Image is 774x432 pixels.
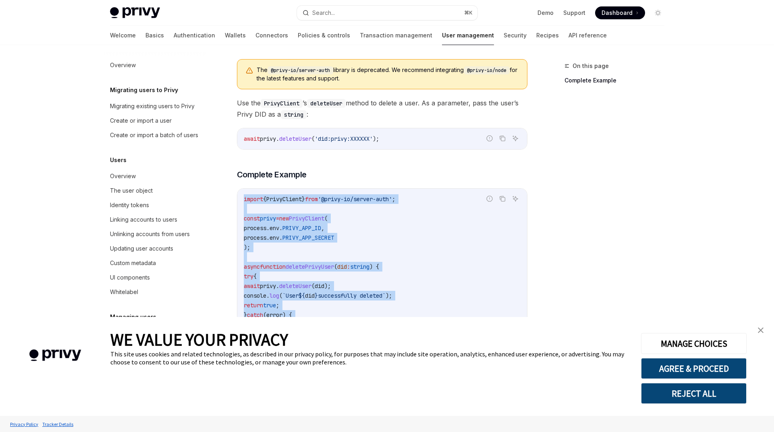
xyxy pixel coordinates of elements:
[279,215,289,222] span: new
[510,133,521,144] button: Ask AI
[286,263,334,270] span: deletePrivyUser
[337,263,347,270] span: did
[652,6,664,19] button: Toggle dark mode
[110,116,172,125] div: Create or import a user
[104,169,207,183] a: Overview
[244,244,250,251] span: );
[753,322,769,338] a: close banner
[360,26,432,45] a: Transaction management
[110,287,138,297] div: Whitelabel
[263,311,266,319] span: (
[245,67,253,75] svg: Warning
[311,282,315,290] span: (
[237,169,307,180] span: Complete Example
[110,60,136,70] div: Overview
[312,8,335,18] div: Search...
[104,241,207,256] a: Updating user accounts
[145,26,164,45] a: Basics
[244,263,260,270] span: async
[369,263,379,270] span: ) {
[641,383,747,404] button: REJECT ALL
[104,227,207,241] a: Unlinking accounts from users
[484,193,495,204] button: Report incorrect code
[510,193,521,204] button: Ask AI
[270,234,279,241] span: env
[110,312,156,322] h5: Managing users
[244,215,260,222] span: const
[347,263,350,270] span: :
[237,97,527,120] span: Use the ’s method to delete a user. As a parameter, pass the user’s Privy DID as a :
[318,195,392,203] span: '@privy-io/server-auth'
[569,26,607,45] a: API reference
[260,263,286,270] span: function
[110,26,136,45] a: Welcome
[334,263,337,270] span: (
[110,186,153,195] div: The user object
[307,99,346,108] code: deleteUser
[758,327,764,333] img: close banner
[297,6,477,20] button: Search...⌘K
[484,133,495,144] button: Report incorrect code
[373,135,379,142] span: );
[279,224,282,232] span: .
[279,135,311,142] span: deleteUser
[315,282,324,290] span: did
[266,292,270,299] span: .
[110,155,127,165] h5: Users
[305,195,318,203] span: from
[276,302,279,309] span: ;
[392,195,395,203] span: ;
[302,195,305,203] span: }
[244,311,247,319] span: }
[311,135,315,142] span: (
[504,26,527,45] a: Security
[266,311,282,319] span: error
[261,99,303,108] code: PrivyClient
[244,234,266,241] span: process
[602,9,633,17] span: Dashboard
[299,292,305,299] span: ${
[253,273,257,280] span: {
[298,26,350,45] a: Policies & controls
[260,282,276,290] span: privy
[282,292,299,299] span: `User
[104,128,207,142] a: Create or import a batch of users
[40,417,75,431] a: Tracker Details
[321,224,324,232] span: ,
[279,282,311,290] span: deleteUser
[464,66,510,74] code: @privy-io/node
[564,74,671,87] a: Complete Example
[282,311,292,319] span: ) {
[110,101,195,111] div: Migrating existing users to Privy
[270,292,279,299] span: log
[244,135,260,142] span: await
[104,183,207,198] a: The user object
[104,113,207,128] a: Create or import a user
[318,292,386,299] span: successfully deleted`
[266,195,302,203] span: PrivyClient
[276,135,279,142] span: .
[104,99,207,113] a: Migrating existing users to Privy
[573,61,609,71] span: On this page
[104,285,207,299] a: Whitelabel
[276,282,279,290] span: .
[110,258,156,268] div: Custom metadata
[104,198,207,212] a: Identity tokens
[442,26,494,45] a: User management
[110,350,629,366] div: This site uses cookies and related technologies, as described in our privacy policy, for purposes...
[315,292,318,299] span: }
[244,273,253,280] span: try
[110,85,178,95] h5: Migrating users to Privy
[563,9,585,17] a: Support
[279,234,282,241] span: .
[289,215,324,222] span: PrivyClient
[641,333,747,354] button: MANAGE CHOICES
[536,26,559,45] a: Recipes
[244,195,263,203] span: import
[263,195,266,203] span: {
[110,215,177,224] div: Linking accounts to users
[247,311,263,319] span: catch
[350,263,369,270] span: string
[225,26,246,45] a: Wallets
[257,66,519,82] span: The library is deprecated. We recommend integrating for the latest features and support.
